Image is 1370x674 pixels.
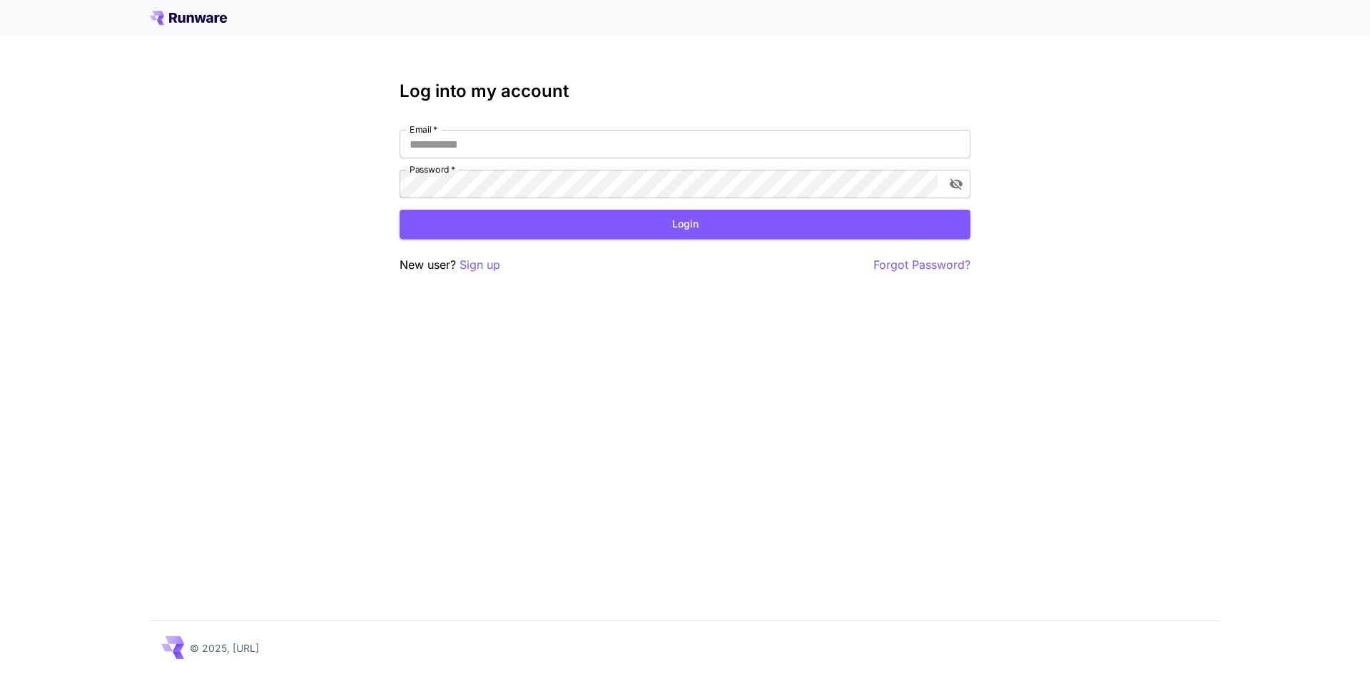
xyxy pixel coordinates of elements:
[400,256,500,274] p: New user?
[410,123,437,136] label: Email
[943,171,969,197] button: toggle password visibility
[460,256,500,274] button: Sign up
[190,640,259,655] p: © 2025, [URL]
[400,81,970,101] h3: Log into my account
[410,163,455,175] label: Password
[400,210,970,239] button: Login
[873,256,970,274] button: Forgot Password?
